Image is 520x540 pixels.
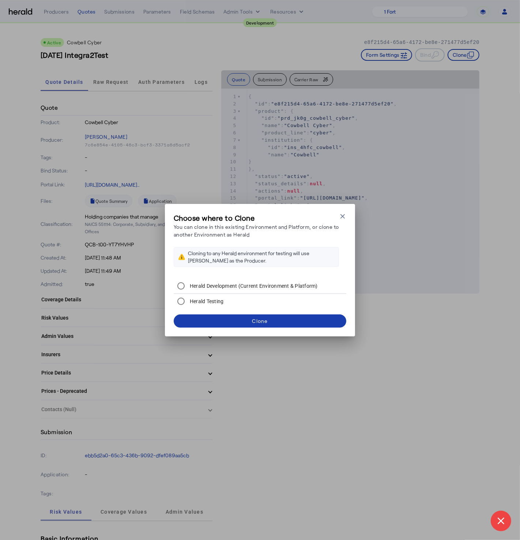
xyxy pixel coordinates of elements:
[188,282,318,290] label: Herald Development (Current Environment & Platform)
[174,213,339,223] h3: Choose where to Clone
[252,317,268,325] div: Clone
[174,223,339,238] p: You can clone in this existing Environment and Platform, or clone to another Environment as Herald
[188,298,224,305] label: Herald Testing
[174,314,346,328] button: Clone
[188,250,334,264] div: Cloning to any Herald environment for testing will use [PERSON_NAME] as the Producer.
